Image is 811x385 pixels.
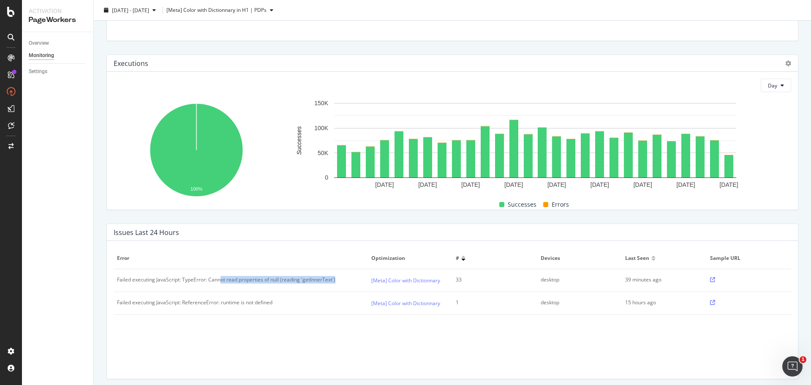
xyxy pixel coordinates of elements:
text: 50K [318,150,329,156]
svg: A chart. [284,99,787,192]
text: [DATE] [719,181,738,188]
div: desktop [541,276,611,284]
span: [DATE] - [DATE] [112,6,149,14]
div: Monitoring [29,51,54,60]
span: Devices [541,254,617,262]
text: [DATE] [677,181,695,188]
div: Settings [29,67,47,76]
text: 0 [325,175,328,181]
span: Successes [508,199,536,210]
text: Successes [296,126,302,155]
a: Overview [29,39,87,48]
div: 1 [456,299,526,306]
div: desktop [541,299,611,306]
div: Overview [29,39,49,48]
span: # [456,254,459,262]
span: 1 [800,356,806,363]
div: Activation [29,7,87,15]
span: Last seen [625,254,649,262]
button: [Meta] Color with Dictionnary in H1 | PDPs [166,3,277,17]
span: Sample URL [710,254,786,262]
text: [DATE] [504,181,523,188]
div: Issues Last 24 Hours [114,228,179,237]
a: Monitoring [29,51,87,60]
div: Executions [114,59,148,68]
a: Settings [29,67,87,76]
text: [DATE] [591,181,609,188]
span: Optimization [371,254,447,262]
div: 15 hours ago [625,299,695,306]
div: PageWorkers [29,15,87,25]
div: 33 [456,276,526,284]
button: [DATE] - [DATE] [101,3,159,17]
div: Failed executing JavaScript: TypeError: Cannot read properties of null (reading 'getInnerText') [117,276,335,284]
div: [Meta] Color with Dictionnary in H1 | PDPs [166,8,267,13]
button: Day [761,79,791,92]
text: 150K [314,100,328,107]
div: Failed executing JavaScript: ReferenceError: runtime is not defined [117,299,272,306]
text: [DATE] [461,181,480,188]
iframe: Intercom live chat [782,356,803,377]
svg: A chart. [114,99,279,203]
text: 100% [191,187,202,192]
text: 100K [314,125,328,131]
text: [DATE] [547,181,566,188]
span: Errors [552,199,569,210]
div: 39 minutes ago [625,276,695,284]
span: Day [768,82,777,89]
span: Error [117,254,362,262]
text: [DATE] [634,181,652,188]
a: [Meta] Color with Dictionnary in H1 | PDPs [371,276,471,285]
text: [DATE] [375,181,394,188]
a: [Meta] Color with Dictionnary in H1 | PDPs [371,299,471,308]
text: [DATE] [418,181,437,188]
